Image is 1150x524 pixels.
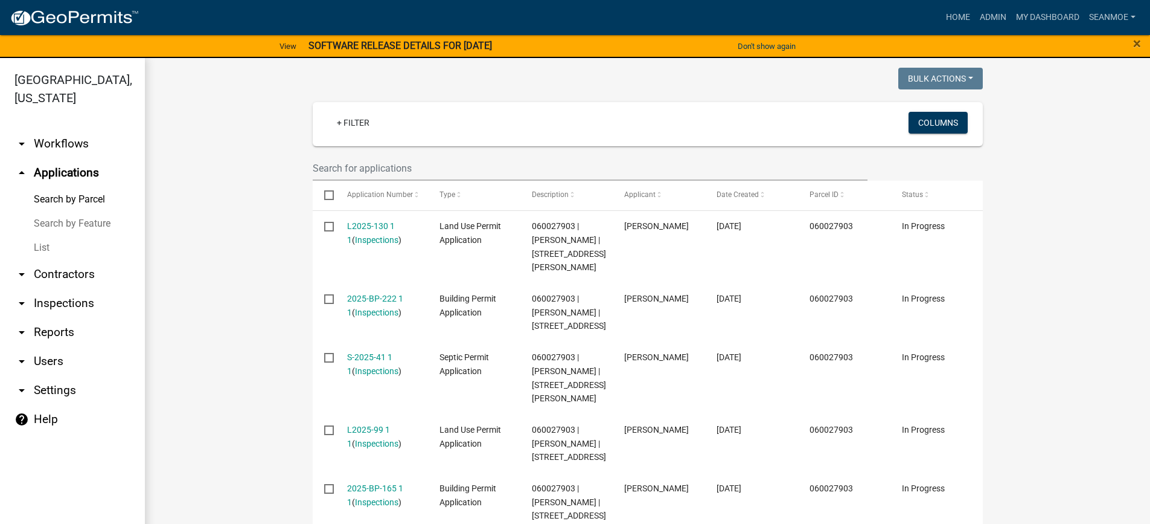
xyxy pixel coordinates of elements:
[532,352,606,403] span: 060027903 | STEVEN J JANSMA | 1173 125th St NW Rice MN
[890,181,982,210] datatable-header-cell: Status
[347,219,417,247] div: ( )
[532,425,606,462] span: 060027903 | STEVEN J JANSMA | 1175 125th St NW
[428,181,520,210] datatable-header-cell: Type
[439,221,501,245] span: Land Use Permit Application
[1133,36,1141,51] button: Close
[347,351,417,378] div: ( )
[355,308,398,317] a: Inspections
[14,267,29,282] i: arrow_drop_down
[810,221,853,231] span: 060027903
[347,484,403,507] a: 2025-BP-165 1 1
[624,294,689,303] span: Doug Prokott
[717,294,741,303] span: 09/04/2025
[14,354,29,369] i: arrow_drop_down
[717,352,741,362] span: 07/17/2025
[327,112,379,134] a: + Filter
[355,366,398,376] a: Inspections
[347,292,417,320] div: ( )
[624,425,689,435] span: Steven James Jansma
[439,352,489,376] span: Septic Permit Application
[347,425,390,448] a: L2025-99 1 1
[717,221,741,231] span: 09/08/2025
[624,484,689,493] span: Steven James Jansma
[624,190,656,199] span: Applicant
[14,166,29,180] i: arrow_drop_up
[313,156,868,181] input: Search for applications
[347,221,395,245] a: L2025-130 1 1
[717,190,759,199] span: Date Created
[717,425,741,435] span: 07/17/2025
[532,294,606,331] span: 060027903 | STEVEN J JANSMA | 1173 125TH ST NW
[810,425,853,435] span: 060027903
[902,294,945,303] span: In Progress
[355,497,398,507] a: Inspections
[355,439,398,448] a: Inspections
[797,181,890,210] datatable-header-cell: Parcel ID
[532,221,606,272] span: 060027903 | STEVEN J JANSMA | 1173 125TH ST NW RICE MN 56367
[313,181,336,210] datatable-header-cell: Select
[909,112,968,134] button: Columns
[14,296,29,311] i: arrow_drop_down
[733,36,800,56] button: Don't show again
[810,352,853,362] span: 060027903
[810,294,853,303] span: 060027903
[347,423,417,451] div: ( )
[275,36,301,56] a: View
[902,221,945,231] span: In Progress
[810,484,853,493] span: 060027903
[898,68,983,89] button: Bulk Actions
[347,482,417,509] div: ( )
[1084,6,1140,29] a: SeanMoe
[1011,6,1084,29] a: My Dashboard
[532,190,569,199] span: Description
[14,383,29,398] i: arrow_drop_down
[14,412,29,427] i: help
[717,484,741,493] span: 07/17/2025
[14,325,29,340] i: arrow_drop_down
[705,181,797,210] datatable-header-cell: Date Created
[14,137,29,151] i: arrow_drop_down
[439,294,496,317] span: Building Permit Application
[902,352,945,362] span: In Progress
[624,221,689,231] span: Doug Prokott
[902,190,923,199] span: Status
[439,190,455,199] span: Type
[347,190,413,199] span: Application Number
[975,6,1011,29] a: Admin
[613,181,705,210] datatable-header-cell: Applicant
[902,484,945,493] span: In Progress
[520,181,613,210] datatable-header-cell: Description
[810,190,839,199] span: Parcel ID
[336,181,428,210] datatable-header-cell: Application Number
[1133,35,1141,52] span: ×
[624,352,689,362] span: Steven James Jansma
[347,294,403,317] a: 2025-BP-222 1 1
[355,235,398,245] a: Inspections
[308,40,492,51] strong: SOFTWARE RELEASE DETAILS FOR [DATE]
[941,6,975,29] a: Home
[347,352,392,376] a: S-2025-41 1 1
[902,425,945,435] span: In Progress
[532,484,606,521] span: 060027903 | STEVEN J JANSMA | 1173 125th St NW
[439,425,501,448] span: Land Use Permit Application
[439,484,496,507] span: Building Permit Application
